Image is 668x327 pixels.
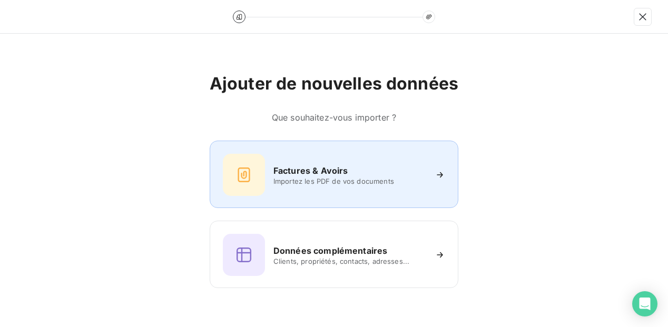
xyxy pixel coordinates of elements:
[210,111,458,124] h6: Que souhaitez-vous importer ?
[632,291,657,316] div: Open Intercom Messenger
[273,244,387,257] h6: Données complémentaires
[273,164,348,177] h6: Factures & Avoirs
[273,257,426,265] span: Clients, propriétés, contacts, adresses...
[210,73,458,94] h2: Ajouter de nouvelles données
[273,177,426,185] span: Importez les PDF de vos documents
